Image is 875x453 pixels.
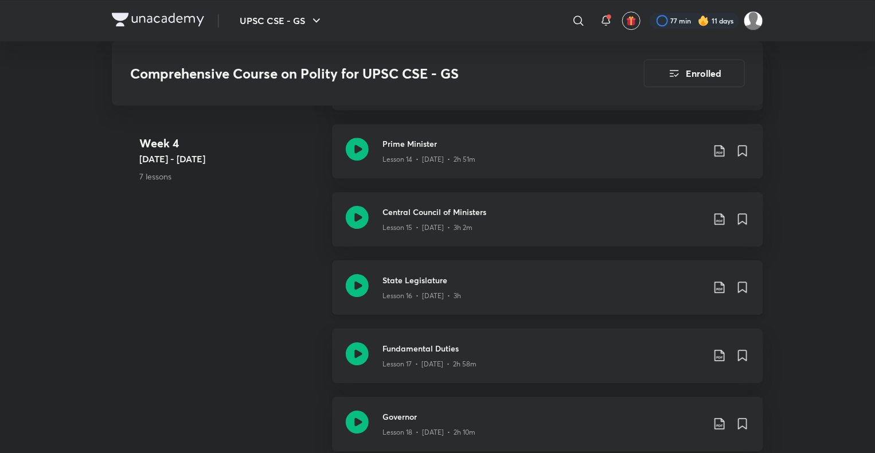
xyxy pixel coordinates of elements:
[382,427,475,438] p: Lesson 18 • [DATE] • 2h 10m
[382,138,704,150] h3: Prime Minister
[139,170,323,182] p: 7 lessons
[382,206,704,218] h3: Central Council of Ministers
[382,274,704,286] h3: State Legislature
[139,152,323,166] h5: [DATE] - [DATE]
[382,154,475,165] p: Lesson 14 • [DATE] • 2h 51m
[382,411,704,423] h3: Governor
[112,13,204,26] img: Company Logo
[382,359,476,369] p: Lesson 17 • [DATE] • 2h 58m
[332,260,763,329] a: State LegislatureLesson 16 • [DATE] • 3h
[332,329,763,397] a: Fundamental DutiesLesson 17 • [DATE] • 2h 58m
[332,124,763,192] a: Prime MinisterLesson 14 • [DATE] • 2h 51m
[382,222,472,233] p: Lesson 15 • [DATE] • 3h 2m
[698,15,709,26] img: streak
[744,11,763,30] img: Harshal Vilhekar
[626,15,636,26] img: avatar
[382,342,704,354] h3: Fundamental Duties
[644,60,745,87] button: Enrolled
[233,9,330,32] button: UPSC CSE - GS
[332,192,763,260] a: Central Council of MinistersLesson 15 • [DATE] • 3h 2m
[139,135,323,152] h4: Week 4
[130,65,579,82] h3: Comprehensive Course on Polity for UPSC CSE - GS
[622,11,640,30] button: avatar
[112,13,204,29] a: Company Logo
[382,291,461,301] p: Lesson 16 • [DATE] • 3h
